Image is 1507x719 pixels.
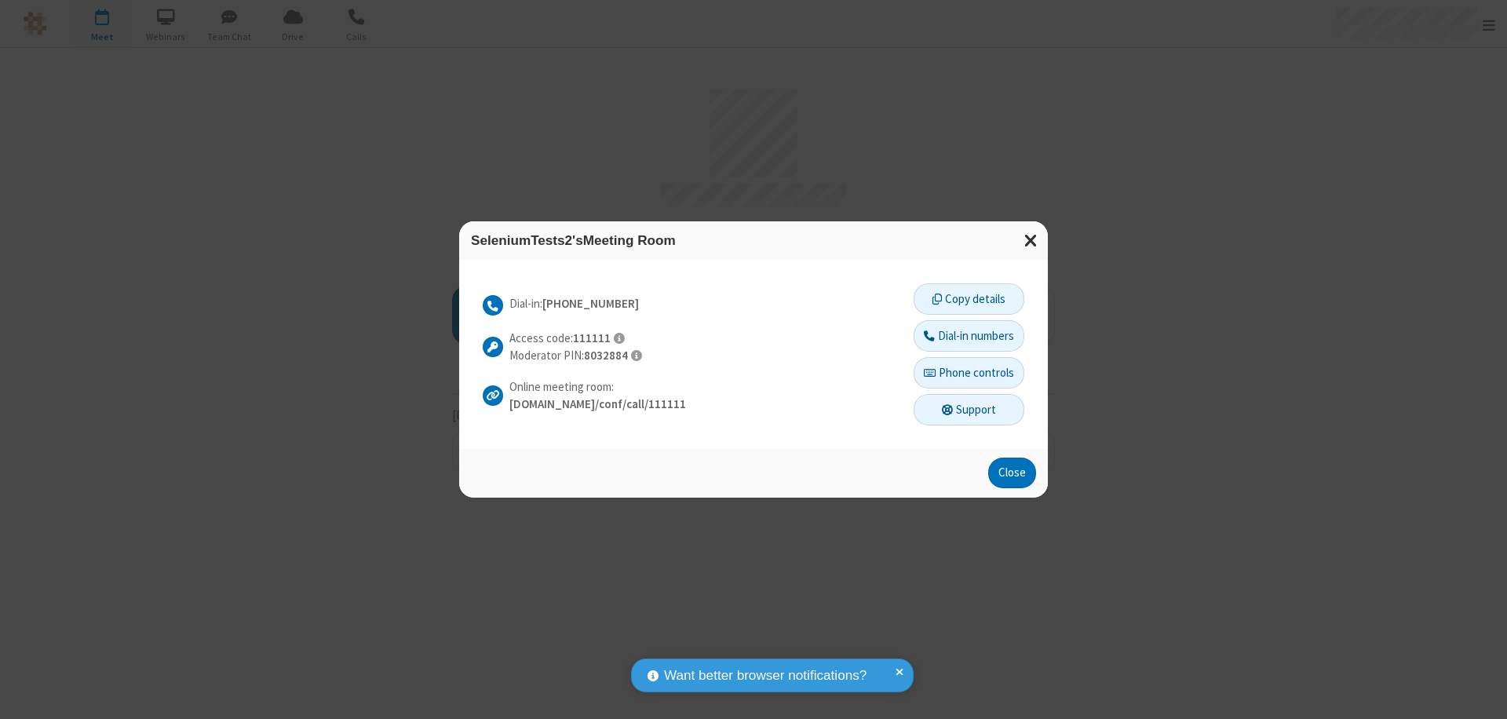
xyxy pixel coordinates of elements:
[542,296,639,311] strong: [PHONE_NUMBER]
[914,394,1024,425] button: Support
[509,396,686,411] strong: [DOMAIN_NAME]/conf/call/111111
[471,233,1036,248] h3: SeleniumTests2's
[573,330,611,345] strong: 111111
[584,348,628,363] strong: 8032884
[631,349,642,362] span: As the meeting organizer, entering this PIN gives you access to moderator and other administrativ...
[509,347,642,365] p: Moderator PIN:
[509,330,642,348] p: Access code:
[914,357,1024,389] button: Phone controls
[509,295,639,313] p: Dial-in:
[988,458,1036,489] button: Close
[583,232,676,248] span: Meeting Room
[509,378,686,396] p: Online meeting room:
[914,320,1024,352] button: Dial-in numbers
[664,666,867,686] span: Want better browser notifications?
[914,283,1024,315] button: Copy details
[614,332,625,345] span: Participants should use this access code to connect to the meeting.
